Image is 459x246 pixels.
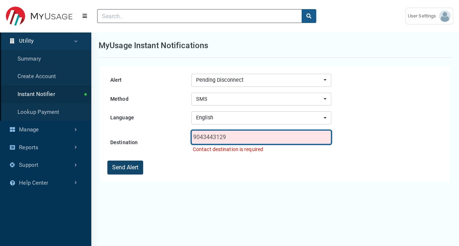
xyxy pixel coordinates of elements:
label: Method [107,93,191,106]
a: User Settings [405,8,453,24]
button: SMS [191,93,331,106]
span: User Settings [408,12,439,20]
button: search [302,9,316,23]
h1: MyUsage Instant Notifications [99,39,208,51]
button: Send Alert [107,161,143,174]
div: Pending Disconnect [196,76,322,84]
div: English [196,114,322,122]
label: Alert [107,74,191,87]
button: Menu [78,9,91,23]
li: Contact destination is required [191,144,331,155]
label: Language [107,111,191,124]
input: Search [97,9,302,23]
button: English [191,111,331,124]
button: Pending Disconnect [191,74,331,87]
img: ESITESTV3 Logo [6,7,72,26]
label: Destination [107,136,191,149]
div: SMS [196,95,322,103]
